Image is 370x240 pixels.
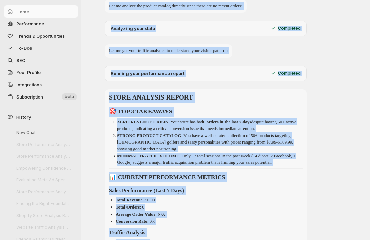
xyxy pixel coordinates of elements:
span: History [16,114,31,121]
strong: STORE ANALYSIS REPORT [109,94,193,101]
button: Evaluating Meta Ad Spend Performance [11,175,75,185]
strong: 0 orders in the last 7 days [203,119,251,124]
button: Website Traffic Analysis Breakdown [11,222,75,233]
span: beta [65,94,74,100]
span: Subscription [16,94,43,100]
strong: Total Revenue [116,197,142,202]
p: Running your performance report [111,70,185,77]
span: Performance [16,21,44,26]
button: Finding the Right Foundation Match [11,198,75,209]
strong: STRONG PRODUCT CATALOG [117,133,181,138]
button: Subscription [4,91,78,103]
button: Performance [4,18,78,30]
button: New Chat [11,127,75,138]
strong: Average Order Value [116,212,155,217]
span: To-Dos [16,45,32,51]
button: Shopify Store Analysis Request [11,210,75,221]
p: - You have a well-curated collection of 50+ products targeting [DEMOGRAPHIC_DATA] golfers and sas... [117,133,293,151]
p: - Your store has had despite having 50+ active products, indicating a critical conversion issue t... [117,119,296,131]
button: Store Performance Analysis and Suggestions [11,139,75,150]
button: Store Performance Analysis and Recommendations [11,151,75,161]
p: : $0.00 [116,197,155,202]
span: Trends & Opportunities [16,33,65,39]
strong: MINIMAL TRAFFIC VOLUME [117,153,179,158]
p: Let me get your traffic analytics to understand your visitor patterns: [109,47,228,54]
button: Store Performance Analysis and Recommendations [11,187,75,197]
a: SEO [4,54,78,66]
a: Integrations [4,79,78,91]
span: SEO [16,58,25,63]
strong: Traffic Analysis [109,230,145,235]
span: Your Profile [16,70,41,75]
button: Empowering Confidence Through Alabaster Apparel [11,163,75,173]
span: Integrations [16,82,42,87]
strong: Total Orders [116,204,140,210]
p: Completed [278,71,301,76]
strong: ZERO REVENUE CRISIS [117,119,168,124]
button: To-Dos [4,42,78,54]
strong: 🎯 TOP 3 TAKEAWAYS [109,108,172,115]
strong: Conversion Rate [116,219,147,224]
p: Analyzing your data [111,25,155,32]
p: : 0 [116,204,144,210]
button: Trends & Opportunities [4,30,78,42]
strong: 📊 CURRENT PERFORMANCE METRICS [109,174,225,180]
strong: Sales Performance (Last 7 Days) [109,188,184,193]
p: - Only 17 total sessions in the past week (14 direct, 2 Facebook, 1 Google) suggests a major traf... [117,153,295,165]
a: Your Profile [4,66,78,79]
p: : N/A [116,212,165,217]
p: Completed [278,26,301,31]
p: Let me analyze the product catalog directly since there are no recent orders: [109,2,242,10]
p: : 0% [116,219,155,224]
